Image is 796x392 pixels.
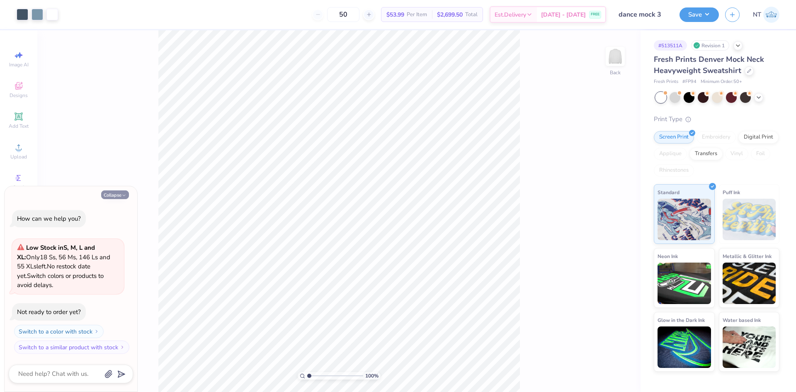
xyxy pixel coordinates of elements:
span: FREE [591,12,599,17]
div: Embroidery [696,131,736,144]
input: Untitled Design [612,6,673,23]
button: Switch to a color with stock [14,325,104,338]
img: Water based Ink [723,326,776,368]
div: Digital Print [738,131,779,144]
div: Applique [654,148,687,160]
img: Glow in the Dark Ink [658,326,711,368]
img: Back [607,48,624,65]
img: Switch to a color with stock [94,329,99,334]
span: Per Item [407,10,427,19]
div: Rhinestones [654,164,694,177]
img: Standard [658,199,711,240]
span: Fresh Prints [654,78,678,85]
strong: Low Stock in S, M, L and XL : [17,243,95,261]
img: Neon Ink [658,263,711,304]
div: Back [610,69,621,76]
div: Transfers [689,148,723,160]
span: [DATE] - [DATE] [541,10,586,19]
span: $53.99 [386,10,404,19]
span: Total [465,10,478,19]
span: Minimum Order: 50 + [701,78,742,85]
div: Vinyl [725,148,748,160]
span: Standard [658,188,680,197]
input: – – [327,7,359,22]
span: $2,699.50 [437,10,463,19]
button: Switch to a similar product with stock [14,341,129,354]
div: Foil [751,148,770,160]
span: Metallic & Glitter Ink [723,252,772,261]
img: Switch to a similar product with stock [120,345,125,350]
span: Add Text [9,123,29,129]
span: Fresh Prints Denver Mock Neck Heavyweight Sweatshirt [654,54,764,75]
span: Water based Ink [723,316,761,324]
div: Not ready to order yet? [17,308,81,316]
span: # FP94 [682,78,696,85]
a: NT [753,7,779,23]
div: Screen Print [654,131,694,144]
span: NT [753,10,761,19]
img: Nestor Talens [763,7,779,23]
span: Neon Ink [658,252,678,261]
span: 100 % [365,372,379,380]
div: Print Type [654,114,779,124]
img: Puff Ink [723,199,776,240]
div: # 513511A [654,40,687,51]
span: Upload [10,153,27,160]
span: Only 18 Ss, 56 Ms, 146 Ls and 55 XLs left. Switch colors or products to avoid delays. [17,243,110,289]
span: Est. Delivery [495,10,526,19]
img: Metallic & Glitter Ink [723,263,776,304]
div: Revision 1 [691,40,729,51]
span: Glow in the Dark Ink [658,316,705,324]
span: No restock date yet. [17,262,90,280]
button: Collapse [101,190,129,199]
span: Greek [12,184,25,191]
div: How can we help you? [17,214,81,223]
button: Save [680,7,719,22]
span: Image AI [9,61,29,68]
span: Designs [10,92,28,99]
span: Puff Ink [723,188,740,197]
